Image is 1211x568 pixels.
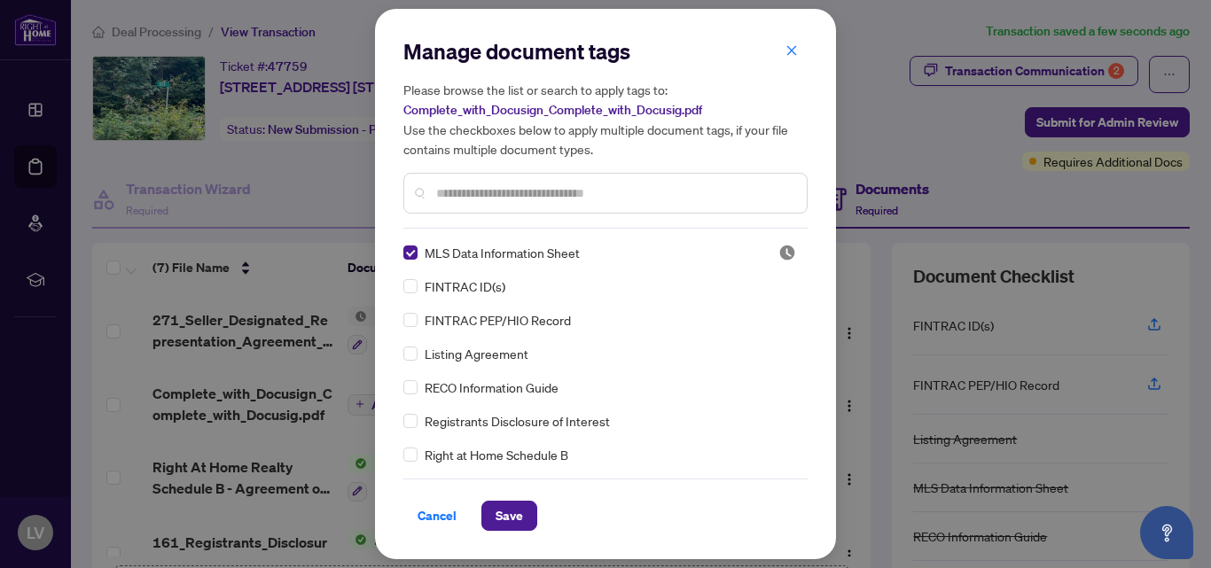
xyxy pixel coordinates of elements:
img: status [778,244,796,261]
span: Pending Review [778,244,796,261]
h2: Manage document tags [403,37,808,66]
span: close [785,44,798,57]
button: Open asap [1140,506,1193,559]
span: Right at Home Schedule B [425,445,568,464]
span: RECO Information Guide [425,377,559,397]
span: Complete_with_Docusign_Complete_with_Docusig.pdf [403,102,702,118]
span: MLS Data Information Sheet [425,243,580,262]
span: Listing Agreement [425,344,528,363]
span: FINTRAC ID(s) [425,276,505,296]
span: Cancel [418,502,457,530]
h5: Please browse the list or search to apply tags to: Use the checkboxes below to apply multiple doc... [403,80,808,159]
button: Save [481,501,537,531]
span: Registrants Disclosure of Interest [425,411,610,431]
span: FINTRAC PEP/HIO Record [425,310,571,330]
button: Cancel [403,501,471,531]
span: Save [496,502,523,530]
